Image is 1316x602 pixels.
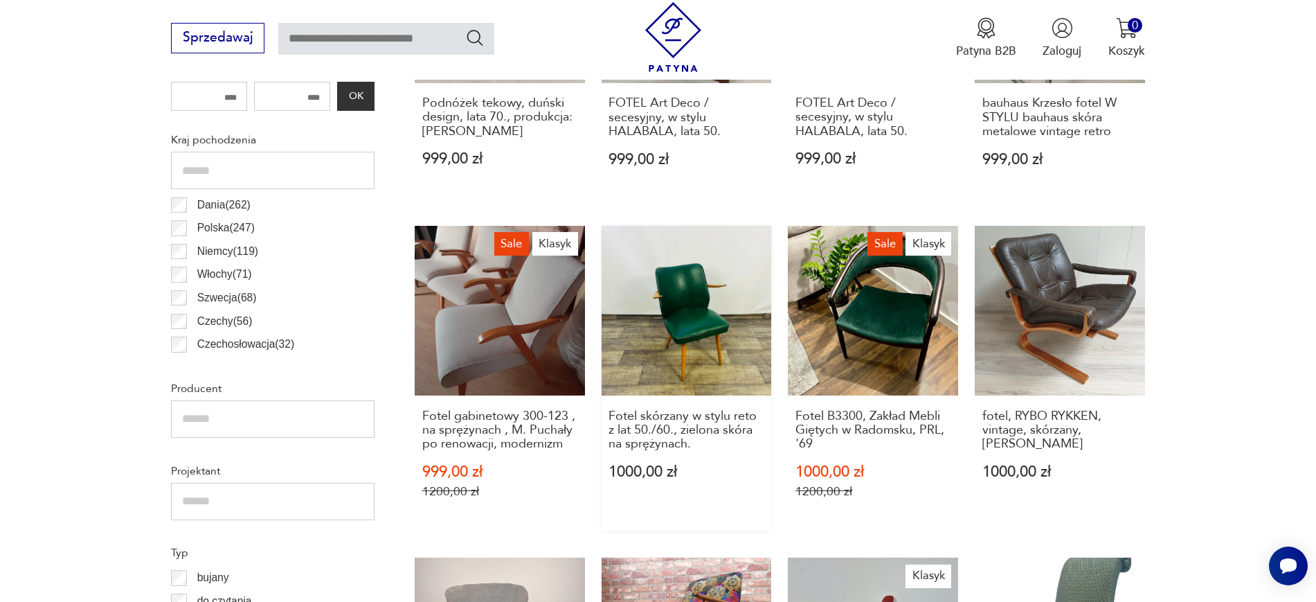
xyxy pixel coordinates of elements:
[422,484,577,499] p: 1200,00 zł
[171,462,375,480] p: Projektant
[197,289,257,307] p: Szwecja ( 68 )
[609,96,764,139] h3: FOTEL Art Deco / secesyjny, w stylu HALABALA, lata 50.
[415,226,585,531] a: SaleKlasykFotel gabinetowy 300-123 , na sprężynach , M. Puchały po renowacji, modernizmFotel gabi...
[975,17,997,39] img: Ikona medalu
[171,23,264,53] button: Sprzedawaj
[609,409,764,452] h3: Fotel skórzany w stylu reto z lat 50./60., zielona skóra na sprężynach.
[602,226,772,531] a: Fotel skórzany w stylu reto z lat 50./60., zielona skóra na sprężynach.Fotel skórzany w stylu ret...
[197,335,294,353] p: Czechosłowacja ( 32 )
[465,28,485,48] button: Szukaj
[171,33,264,44] a: Sprzedawaj
[956,43,1016,59] p: Patyna B2B
[422,96,577,139] h3: Podnóżek tekowy, duński design, lata 70., produkcja: [PERSON_NAME]
[171,131,375,149] p: Kraj pochodzenia
[197,569,229,587] p: bujany
[197,265,252,283] p: Włochy ( 71 )
[975,226,1145,531] a: fotel, RYBO RYKKEN, vintage, skórzany, Solheim Kengufotel, RYBO RYKKEN, vintage, skórzany, [PERSO...
[982,465,1137,479] p: 1000,00 zł
[795,409,950,452] h3: Fotel B3300, Zakład Mebli Giętych w Radomsku, PRL, '69
[1269,547,1308,585] iframe: Smartsupp widget button
[422,409,577,452] h3: Fotel gabinetowy 300-123 , na sprężynach , M. Puchały po renowacji, modernizm
[197,242,258,260] p: Niemcy ( 119 )
[956,17,1016,59] button: Patyna B2B
[956,17,1016,59] a: Ikona medaluPatyna B2B
[197,359,262,377] p: Norwegia ( 27 )
[1128,18,1142,33] div: 0
[609,152,764,167] p: 999,00 zł
[197,312,253,330] p: Czechy ( 56 )
[1043,17,1081,59] button: Zaloguj
[197,219,255,237] p: Polska ( 247 )
[982,152,1137,167] p: 999,00 zł
[982,409,1137,452] h3: fotel, RYBO RYKKEN, vintage, skórzany, [PERSON_NAME]
[795,152,950,166] p: 999,00 zł
[1052,17,1073,39] img: Ikonka użytkownika
[638,2,708,72] img: Patyna - sklep z meblami i dekoracjami vintage
[982,96,1137,139] h3: bauhaus Krzesło fotel W STYLU bauhaus skóra metalowe vintage retro
[171,380,375,398] p: Producent
[197,196,251,214] p: Dania ( 262 )
[609,465,764,479] p: 1000,00 zł
[1108,43,1145,59] p: Koszyk
[1043,43,1081,59] p: Zaloguj
[788,226,958,531] a: SaleKlasykFotel B3300, Zakład Mebli Giętych w Radomsku, PRL, '69Fotel B3300, Zakład Mebli Giętych...
[1108,17,1145,59] button: 0Koszyk
[795,96,950,139] h3: FOTEL Art Deco / secesyjny, w stylu HALABALA, lata 50.
[337,82,375,111] button: OK
[171,544,375,562] p: Typ
[422,465,577,479] p: 999,00 zł
[795,484,950,499] p: 1200,00 zł
[795,465,950,479] p: 1000,00 zł
[422,152,577,166] p: 999,00 zł
[1116,17,1137,39] img: Ikona koszyka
